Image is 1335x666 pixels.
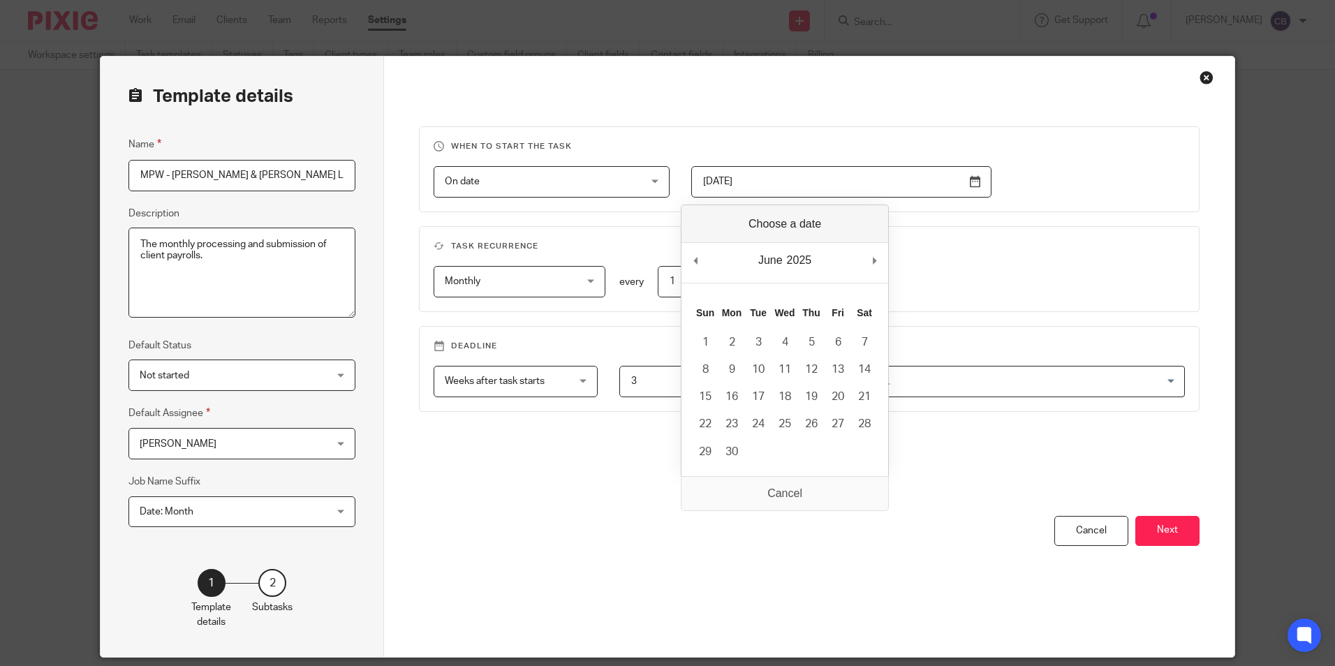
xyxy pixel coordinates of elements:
span: On date [445,177,480,186]
button: 24 [745,410,772,438]
div: June [756,250,785,271]
h3: When to start the task [434,141,1184,152]
abbr: Friday [832,307,844,318]
button: 10 [745,356,772,383]
label: Default Assignee [128,405,210,421]
button: 28 [851,410,878,438]
div: Cancel [1054,516,1128,546]
div: Search for option [835,366,1185,397]
button: 1 [692,329,718,356]
span: [PERSON_NAME] [140,439,216,449]
button: 13 [825,356,851,383]
button: 18 [772,383,798,410]
label: Description [128,207,179,221]
label: Name [128,136,161,152]
h3: Tags [835,341,1185,352]
div: Close this dialog window [1200,71,1214,84]
p: every [619,275,644,289]
button: 30 [718,438,745,466]
button: 5 [798,329,825,356]
button: 4 [772,329,798,356]
button: 29 [692,438,718,466]
label: Job Name Suffix [128,475,200,489]
button: 25 [772,410,798,438]
button: 2 [718,329,745,356]
button: 27 [825,410,851,438]
p: Subtasks [252,600,293,614]
textarea: The monthly processing and submission of client payrolls. [128,228,355,318]
button: 17 [745,383,772,410]
span: Not started [140,371,189,380]
h3: Task recurrence [434,241,1184,252]
label: Default Status [128,339,191,353]
input: Use the arrow keys to pick a date [691,166,991,198]
button: 11 [772,356,798,383]
button: Next Month [867,250,881,271]
abbr: Saturday [857,307,872,318]
abbr: Tuesday [750,307,767,318]
abbr: Sunday [696,307,714,318]
abbr: Thursday [802,307,820,318]
button: 21 [851,383,878,410]
div: 2 [258,569,286,597]
button: 23 [718,410,745,438]
button: Next [1135,516,1200,546]
h2: Template details [128,84,293,108]
button: 16 [718,383,745,410]
button: 6 [825,329,851,356]
h3: Deadline [434,341,783,352]
div: 1 [198,569,226,597]
button: 15 [692,383,718,410]
button: 20 [825,383,851,410]
input: Search for option [837,369,1177,394]
button: 8 [692,356,718,383]
abbr: Wednesday [775,307,795,318]
button: 26 [798,410,825,438]
button: 3 [745,329,772,356]
button: 14 [851,356,878,383]
div: 2025 [785,250,814,271]
p: Template details [191,600,231,629]
span: Weeks after task starts [445,376,545,386]
button: 9 [718,356,745,383]
button: Previous Month [688,250,702,271]
button: 7 [851,329,878,356]
button: 22 [692,410,718,438]
span: Date: Month [140,507,193,517]
button: 12 [798,356,825,383]
button: 19 [798,383,825,410]
span: Monthly [445,276,480,286]
abbr: Monday [722,307,742,318]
